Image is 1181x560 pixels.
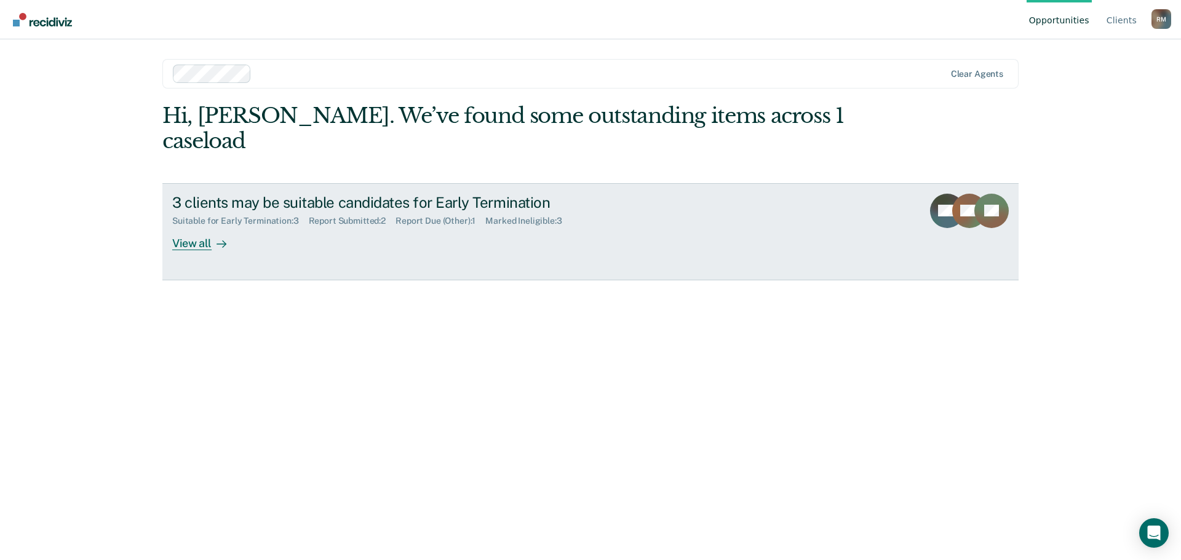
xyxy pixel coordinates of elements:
[172,194,604,211] div: 3 clients may be suitable candidates for Early Termination
[485,216,571,226] div: Marked Ineligible : 3
[162,183,1019,280] a: 3 clients may be suitable candidates for Early TerminationSuitable for Early Termination:3Report ...
[172,216,309,226] div: Suitable for Early Termination : 3
[1151,9,1171,29] button: Profile dropdown button
[162,103,848,154] div: Hi, [PERSON_NAME]. We’ve found some outstanding items across 1 caseload
[309,216,396,226] div: Report Submitted : 2
[1151,9,1171,29] div: R M
[396,216,485,226] div: Report Due (Other) : 1
[13,13,72,26] img: Recidiviz
[951,69,1003,79] div: Clear agents
[172,226,241,250] div: View all
[1139,518,1169,548] div: Open Intercom Messenger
